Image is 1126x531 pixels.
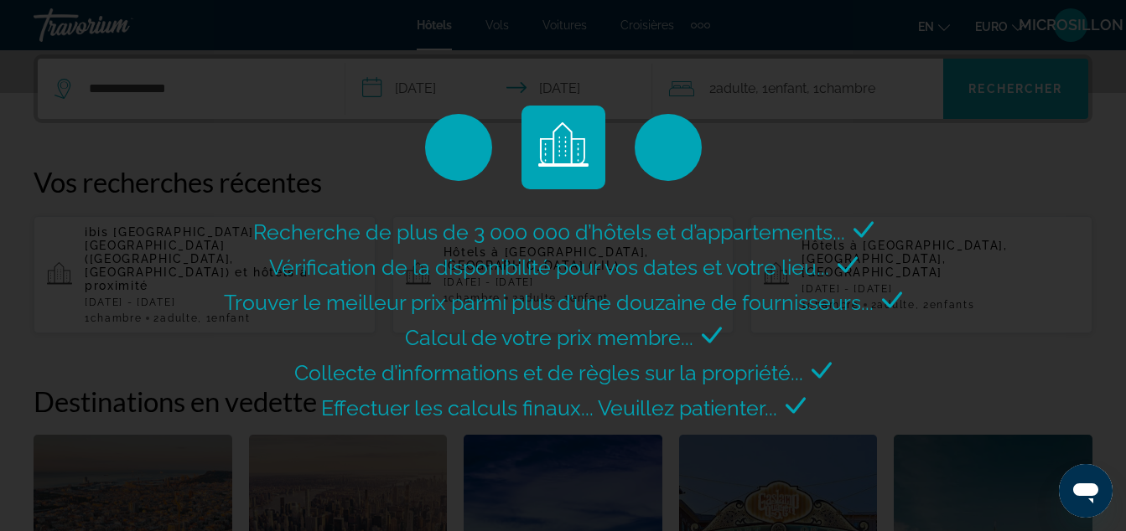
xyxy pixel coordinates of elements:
[321,395,777,420] span: Effectuer les calculs finaux... Veuillez patienter...
[253,219,845,245] span: Recherche de plus de 3 000 000 d’hôtels et d’appartements...
[294,360,803,385] span: Collecte d’informations et de règles sur la propriété...
[269,255,829,280] span: Vérification de la disponibilité pour vos dates et votre lieu...
[1059,464,1113,518] iframe: Bouton de lancement de la fenêtre de messagerie
[405,325,693,350] span: Calcul de votre prix membre...
[224,290,874,315] span: Trouver le meilleur prix parmi plus d’une douzaine de fournisseurs...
